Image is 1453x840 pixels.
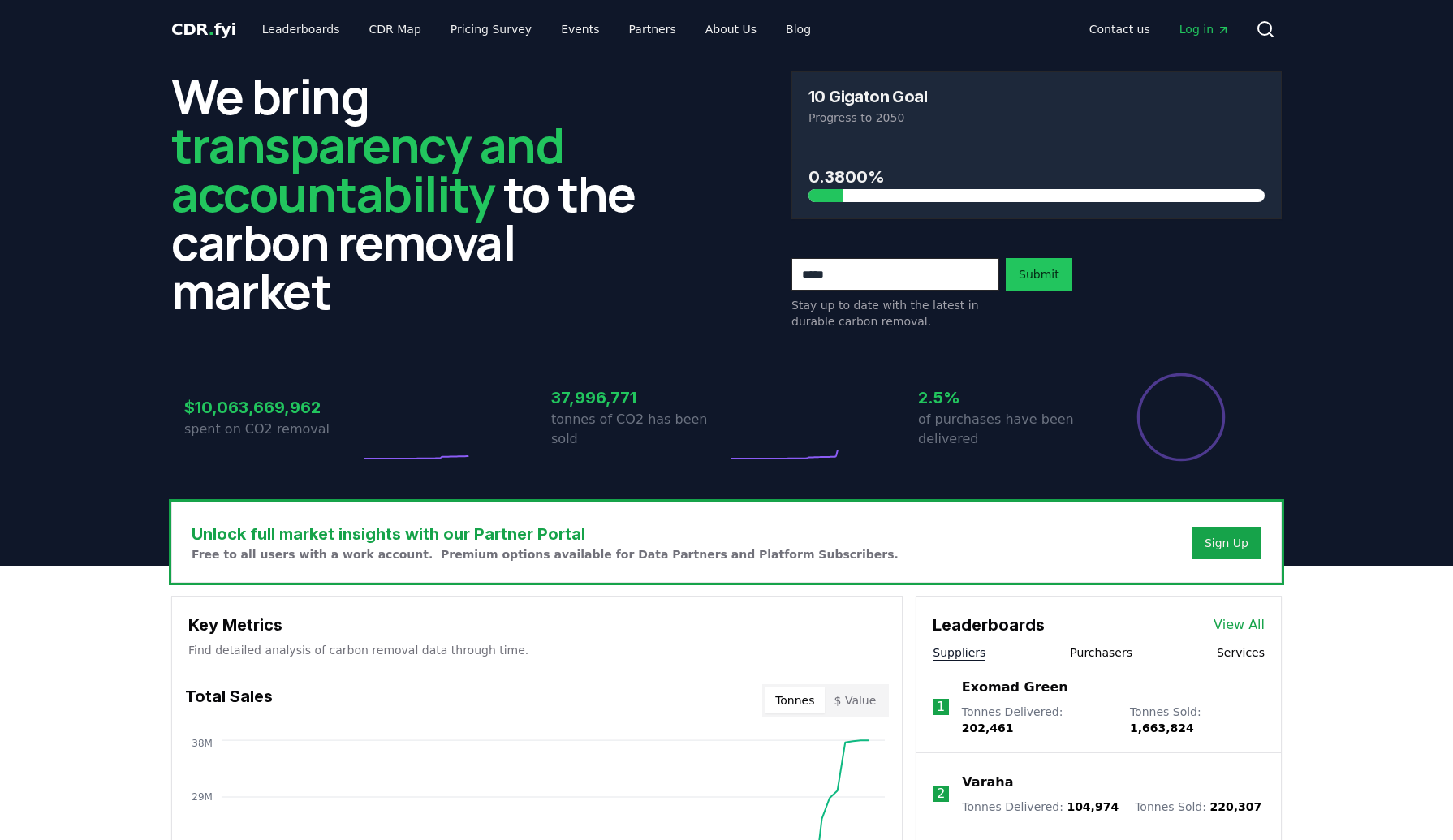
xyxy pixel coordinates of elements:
p: Tonnes Sold : [1135,799,1261,815]
span: . [209,19,214,39]
button: Purchasers [1070,644,1132,661]
p: Free to all users with a work account. Premium options available for Data Partners and Platform S... [192,546,899,562]
h3: $10,063,669,962 [184,395,360,420]
p: Tonnes Delivered : [962,704,1114,736]
a: Pricing Survey [438,15,545,44]
h3: Total Sales [185,684,273,717]
tspan: 29M [192,791,213,803]
p: spent on CO2 removal [184,420,360,439]
p: Progress to 2050 [808,110,1265,126]
span: 104,974 [1067,800,1119,813]
span: 202,461 [962,722,1014,734]
span: 220,307 [1209,800,1261,813]
h3: 0.3800% [808,165,1265,189]
a: Sign Up [1205,535,1248,551]
a: CDR Map [356,15,434,44]
a: CDR.fyi [171,18,236,41]
p: Tonnes Delivered : [962,799,1119,815]
p: tonnes of CO2 has been sold [551,410,726,449]
span: transparency and accountability [171,111,563,226]
span: 1,663,824 [1130,722,1194,734]
button: Suppliers [933,644,985,661]
button: Sign Up [1192,527,1261,559]
h3: Leaderboards [933,613,1045,637]
p: of purchases have been delivered [918,410,1093,449]
button: $ Value [825,687,886,713]
tspan: 38M [192,738,213,749]
button: Submit [1006,258,1072,291]
p: 2 [937,784,945,803]
h3: 10 Gigaton Goal [808,88,927,105]
a: Log in [1166,15,1243,44]
button: Tonnes [765,687,824,713]
div: Percentage of sales delivered [1136,372,1227,463]
h3: 37,996,771 [551,386,726,410]
a: Varaha [962,773,1013,792]
a: View All [1214,615,1265,635]
span: Log in [1179,21,1230,37]
a: Contact us [1076,15,1163,44]
p: Stay up to date with the latest in durable carbon removal. [791,297,999,330]
a: Exomad Green [962,678,1068,697]
p: 1 [937,697,945,717]
a: About Us [692,15,770,44]
a: Events [548,15,612,44]
h3: Unlock full market insights with our Partner Portal [192,522,899,546]
a: Blog [773,15,824,44]
h3: Key Metrics [188,613,886,637]
a: Leaderboards [249,15,353,44]
p: Find detailed analysis of carbon removal data through time. [188,642,886,658]
h3: 2.5% [918,386,1093,410]
button: Services [1217,644,1265,661]
nav: Main [249,15,824,44]
h2: We bring to the carbon removal market [171,71,662,315]
span: CDR fyi [171,19,236,39]
nav: Main [1076,15,1243,44]
p: Tonnes Sold : [1130,704,1265,736]
a: Partners [616,15,689,44]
